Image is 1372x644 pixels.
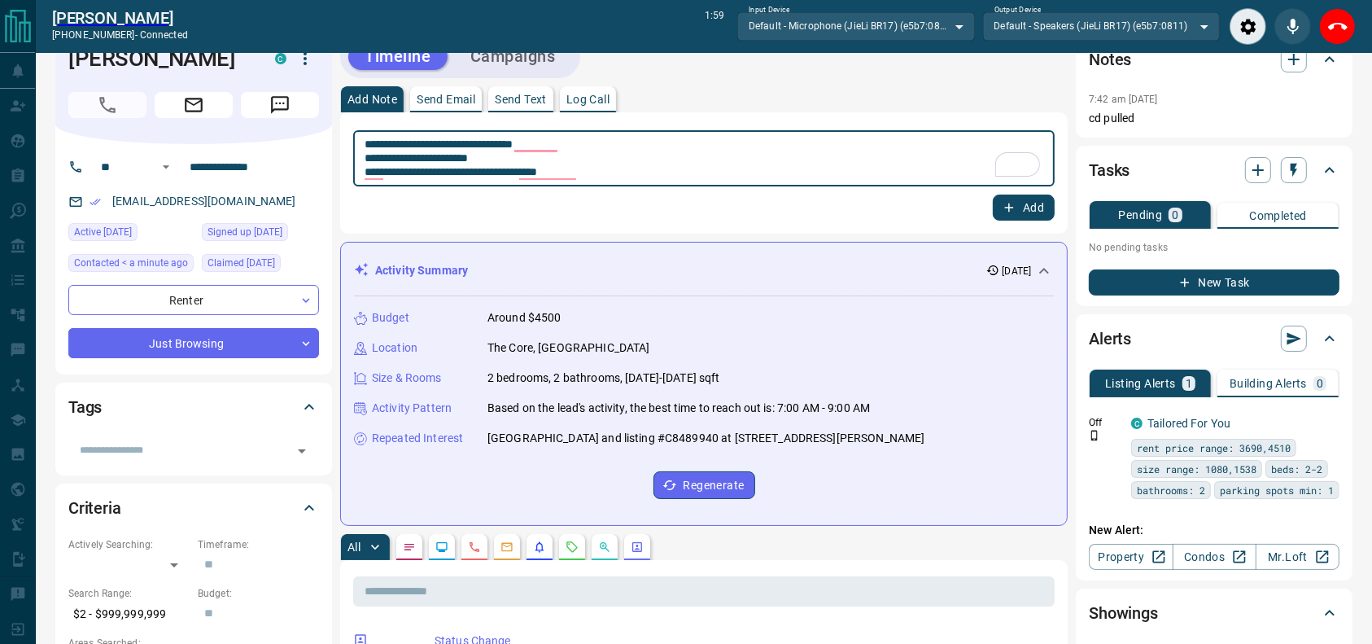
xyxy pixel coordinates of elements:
svg: Emails [500,541,513,554]
div: Just Browsing [68,328,319,358]
svg: Email Verified [90,196,101,208]
h2: Alerts [1089,326,1131,352]
button: Open [291,440,313,462]
span: Contacted < a minute ago [74,255,188,271]
p: 7:42 am [DATE] [1089,94,1158,105]
a: [EMAIL_ADDRESS][DOMAIN_NAME] [112,195,296,208]
div: Showings [1089,594,1339,633]
p: Add Note [347,94,397,105]
div: condos.ca [1131,418,1143,429]
svg: Notes [403,541,416,554]
h2: Tags [68,394,102,420]
p: Activity Summary [375,262,468,279]
p: cd pulled [1089,110,1339,127]
div: Activity Summary[DATE] [354,256,1054,286]
p: Completed [1249,210,1307,221]
div: Criteria [68,488,319,528]
p: No pending tasks [1089,235,1339,260]
div: Notes [1089,40,1339,79]
button: Open [156,157,176,177]
p: Pending [1119,209,1163,221]
h2: Showings [1089,600,1158,626]
h1: [PERSON_NAME] [68,46,251,72]
span: parking spots min: 1 [1220,482,1334,498]
p: Location [372,340,417,357]
p: 1:59 [705,8,724,45]
h2: Criteria [68,495,121,521]
p: Budget: [198,586,319,601]
span: Message [241,92,319,118]
div: Fri Nov 27 2020 [202,223,319,246]
p: The Core, [GEOGRAPHIC_DATA] [487,340,650,357]
p: Budget [372,309,409,326]
span: rent price range: 3690,4510 [1137,440,1291,456]
p: New Alert: [1089,522,1339,539]
div: Sat Aug 16 2025 [202,254,319,277]
span: Active [DATE] [74,224,132,240]
label: Output Device [994,5,1041,15]
p: 2 bedrooms, 2 bathrooms, [DATE]-[DATE] sqft [487,370,720,387]
svg: Calls [468,541,481,554]
svg: Opportunities [598,541,611,554]
span: bathrooms: 2 [1137,482,1205,498]
span: Call [68,92,146,118]
p: [GEOGRAPHIC_DATA] and listing #C8489940 at [STREET_ADDRESS][PERSON_NAME] [487,430,924,447]
p: Search Range: [68,586,190,601]
span: Email [155,92,233,118]
p: $2 - $999,999,999 [68,601,190,628]
p: Listing Alerts [1105,378,1176,389]
div: Tags [68,388,319,427]
p: 0 [1317,378,1323,389]
div: condos.ca [275,53,286,64]
p: Timeframe: [198,537,319,552]
span: size range: 1080,1538 [1137,461,1256,477]
button: Regenerate [653,471,755,499]
p: Based on the lead's activity, the best time to reach out is: 7:00 AM - 9:00 AM [487,400,870,417]
button: Timeline [348,43,448,70]
label: Input Device [749,5,790,15]
svg: Listing Alerts [533,541,546,554]
a: Mr.Loft [1256,544,1339,570]
svg: Requests [566,541,579,554]
p: Repeated Interest [372,430,463,447]
div: Sat Aug 16 2025 [68,223,194,246]
span: connected [140,29,188,41]
span: Claimed [DATE] [208,255,275,271]
p: Building Alerts [1230,378,1307,389]
div: Tasks [1089,151,1339,190]
p: Log Call [566,94,610,105]
div: Default - Speakers (JieLi BR17) (e5b7:0811) [983,12,1220,40]
p: Actively Searching: [68,537,190,552]
div: Mute [1274,8,1311,45]
div: Audio Settings [1230,8,1266,45]
span: Signed up [DATE] [208,224,282,240]
p: Activity Pattern [372,400,452,417]
div: Renter [68,285,319,315]
a: [PERSON_NAME] [52,8,188,28]
h2: Notes [1089,46,1131,72]
p: Size & Rooms [372,370,442,387]
a: Condos [1173,544,1256,570]
textarea: To enrich screen reader interactions, please activate Accessibility in Grammarly extension settings [365,138,1043,180]
button: Campaigns [454,43,572,70]
p: All [347,541,360,553]
svg: Lead Browsing Activity [435,541,448,554]
p: Send Text [495,94,547,105]
p: [DATE] [1003,264,1032,278]
button: New Task [1089,269,1339,296]
p: Off [1089,415,1121,430]
div: End Call [1319,8,1356,45]
p: [PHONE_NUMBER] - [52,28,188,42]
div: Default - Microphone (JieLi BR17) (e5b7:0811) [737,12,974,40]
a: Tailored For You [1147,417,1230,430]
svg: Push Notification Only [1089,430,1100,441]
span: beds: 2-2 [1271,461,1322,477]
p: 0 [1172,209,1178,221]
button: Add [993,195,1055,221]
p: Send Email [417,94,475,105]
div: Alerts [1089,319,1339,358]
h2: Tasks [1089,157,1129,183]
a: Property [1089,544,1173,570]
svg: Agent Actions [631,541,644,554]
